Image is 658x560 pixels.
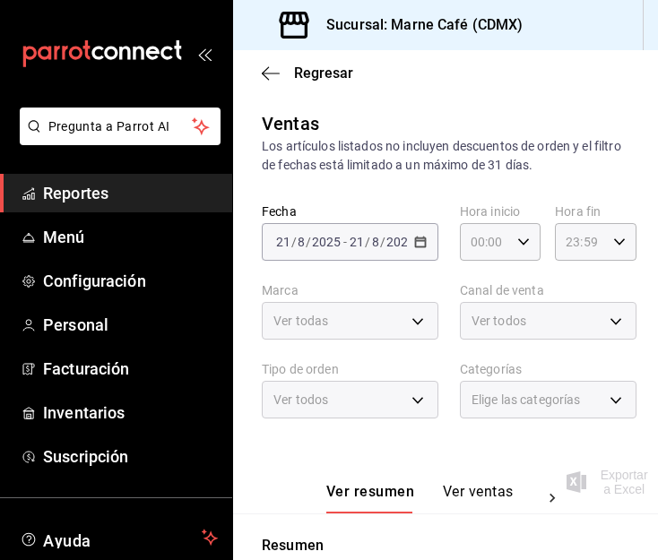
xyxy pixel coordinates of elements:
span: Ver todos [273,391,328,409]
input: -- [275,235,291,249]
div: navigation tabs [326,483,534,513]
label: Hora fin [555,205,636,218]
div: Ventas [262,110,319,137]
input: -- [297,235,306,249]
label: Fecha [262,205,438,218]
span: Ver todas [273,312,328,330]
span: Inventarios [43,401,218,425]
span: Reportes [43,181,218,205]
span: - [343,235,347,249]
input: -- [371,235,380,249]
div: Los artículos listados no incluyen descuentos de orden y el filtro de fechas está limitado a un m... [262,137,629,175]
span: Configuración [43,269,218,293]
span: Facturación [43,357,218,381]
label: Tipo de orden [262,363,438,375]
span: Elige las categorías [472,391,581,409]
span: / [291,235,297,249]
label: Marca [262,284,438,297]
span: Regresar [294,65,353,82]
button: Ver ventas [443,483,514,513]
button: Pregunta a Parrot AI [20,108,221,145]
span: Ayuda [43,527,195,548]
input: ---- [385,235,416,249]
span: Menú [43,225,218,249]
input: -- [349,235,365,249]
span: / [380,235,385,249]
span: Ver todos [472,312,526,330]
span: / [365,235,370,249]
span: Pregunta a Parrot AI [48,117,193,136]
button: Ver resumen [326,483,414,513]
a: Pregunta a Parrot AI [13,130,221,149]
button: open_drawer_menu [197,47,212,61]
span: Personal [43,313,218,337]
input: ---- [311,235,342,249]
button: Regresar [262,65,353,82]
p: Resumen [262,535,629,556]
span: / [306,235,311,249]
span: Suscripción [43,444,218,469]
label: Hora inicio [460,205,541,218]
h3: Sucursal: Marne Café (CDMX) [312,14,524,36]
label: Categorías [460,363,636,375]
label: Canal de venta [460,284,636,297]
